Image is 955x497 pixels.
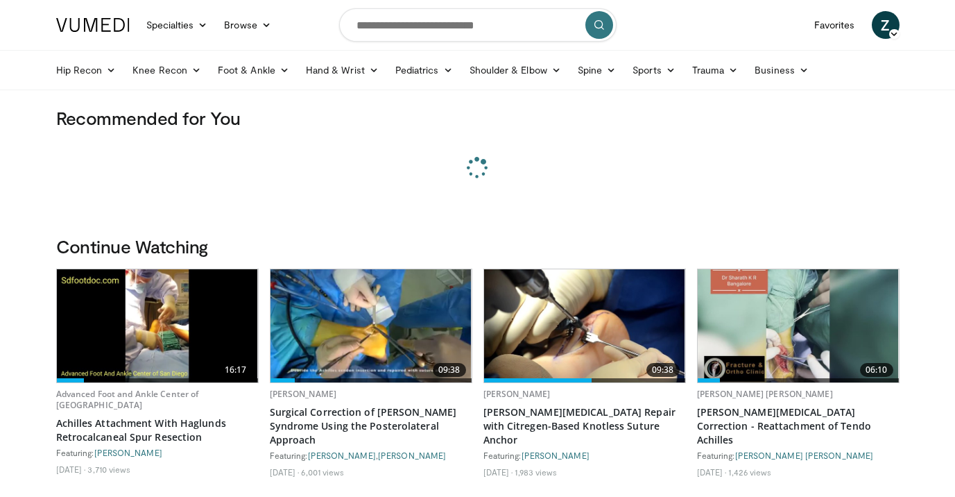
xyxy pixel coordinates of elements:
div: Featuring: [483,450,686,461]
img: VuMedi Logo [56,18,130,32]
img: cac4cf82-083f-44f6-98a6-e6fbe9f1dcee.620x360_q85_upscale.jpg [57,269,258,382]
a: Shoulder & Elbow [461,56,569,84]
a: [PERSON_NAME][MEDICAL_DATA] Repair with Citregen-Based Knotless Suture Anchor [483,405,686,447]
li: [DATE] [697,466,727,478]
a: Knee Recon [124,56,209,84]
a: 16:17 [57,269,258,382]
a: [PERSON_NAME] [378,450,446,460]
a: 09:38 [484,269,685,382]
a: [PERSON_NAME] [270,388,337,400]
h3: Recommended for You [56,107,900,129]
a: Surgical Correction of [PERSON_NAME] Syndrome Using the Posterolateral Approach [270,405,472,447]
img: 494bc66b-2f64-484e-a62a-d4149d85dd8f.620x360_q85_upscale.jpg [484,269,685,382]
span: 06:10 [860,363,893,377]
a: [PERSON_NAME] [308,450,376,460]
a: [PERSON_NAME] [PERSON_NAME] [697,388,833,400]
a: Browse [216,11,279,39]
li: [DATE] [270,466,300,478]
a: 06:10 [698,269,899,382]
a: [PERSON_NAME] [522,450,590,460]
a: [PERSON_NAME][MEDICAL_DATA] Correction - Reattachment of Tendo Achilles [697,405,900,447]
a: Hand & Wrist [298,56,387,84]
span: 16:17 [219,363,252,377]
a: [PERSON_NAME] [483,388,551,400]
li: [DATE] [56,464,86,475]
a: Advanced Foot and Ankle Center of [GEOGRAPHIC_DATA] [56,388,199,411]
input: Search topics, interventions [339,8,617,42]
li: [DATE] [483,466,513,478]
div: Featuring: , [270,450,472,461]
a: Hip Recon [48,56,125,84]
a: Spine [569,56,624,84]
li: 1,426 views [728,466,771,478]
a: Pediatrics [387,56,461,84]
span: 09:38 [433,363,466,377]
a: Sports [624,56,684,84]
a: Business [746,56,817,84]
li: 6,001 views [301,466,344,478]
a: Specialties [138,11,216,39]
img: c935957d-1007-46f8-ae7c-ac53bb09e4f6.620x360_q85_upscale.jpg [270,269,472,382]
a: 09:38 [270,269,472,382]
li: 3,710 views [87,464,130,475]
h3: Continue Watching [56,235,900,258]
img: 2f97bd10-2db3-4c27-bd98-1a2ae1185185.620x360_q85_upscale.jpg [698,269,899,382]
a: Trauma [684,56,747,84]
a: [PERSON_NAME] [94,448,162,457]
div: Featuring: [56,447,259,458]
a: Foot & Ankle [209,56,298,84]
a: Favorites [806,11,863,39]
a: Achilles Attachment With Haglunds Retrocalcaneal Spur Resection [56,416,259,444]
li: 1,983 views [515,466,557,478]
a: [PERSON_NAME] [PERSON_NAME] [735,450,874,460]
a: Z [872,11,900,39]
span: 09:38 [646,363,680,377]
div: Featuring: [697,450,900,461]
